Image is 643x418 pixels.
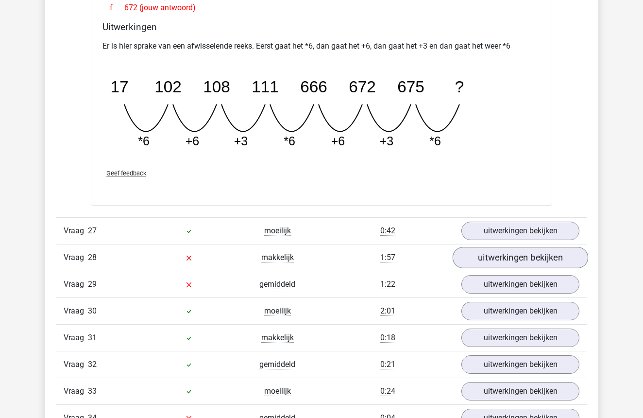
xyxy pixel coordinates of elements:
[380,306,395,316] span: 2:01
[110,2,124,14] span: f
[461,329,579,347] a: uitwerkingen bekijken
[264,386,291,396] span: moeilijk
[259,360,295,369] span: gemiddeld
[88,333,97,342] span: 31
[102,40,541,52] p: Er is hier sprake van een afwisselende reeks. Eerst gaat het *6, dan gaat het +6, dan gaat het +3...
[380,253,395,262] span: 1:57
[88,279,97,289] span: 29
[64,225,88,237] span: Vraag
[64,279,88,290] span: Vraag
[300,78,327,96] tspan: 666
[259,279,295,289] span: gemiddeld
[106,170,146,177] span: Geef feedback
[380,226,395,236] span: 0:42
[264,226,291,236] span: moeilijk
[331,134,345,148] tspan: +6
[88,226,97,235] span: 27
[88,386,97,396] span: 33
[88,306,97,315] span: 30
[64,252,88,263] span: Vraag
[461,302,579,320] a: uitwerkingen bekijken
[397,78,424,96] tspan: 675
[380,360,395,369] span: 0:21
[261,333,294,343] span: makkelijk
[102,21,541,33] h4: Uitwerkingen
[186,134,200,148] tspan: +6
[380,279,395,289] span: 1:22
[461,382,579,401] a: uitwerkingen bekijken
[453,247,588,268] a: uitwerkingen bekijken
[461,355,579,374] a: uitwerkingen bekijken
[461,275,579,294] a: uitwerkingen bekijken
[455,78,464,96] tspan: ?
[102,2,541,14] div: 672 (jouw antwoord)
[64,385,88,397] span: Vraag
[264,306,291,316] span: moeilijk
[380,134,394,148] tspan: +3
[261,253,294,262] span: makkelijk
[154,78,182,96] tspan: 102
[380,386,395,396] span: 0:24
[349,78,376,96] tspan: 672
[88,253,97,262] span: 28
[110,78,128,96] tspan: 17
[380,333,395,343] span: 0:18
[88,360,97,369] span: 32
[64,332,88,344] span: Vraag
[252,78,279,96] tspan: 111
[203,78,230,96] tspan: 108
[64,305,88,317] span: Vraag
[461,222,579,240] a: uitwerkingen bekijken
[64,359,88,370] span: Vraag
[234,134,248,148] tspan: +3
